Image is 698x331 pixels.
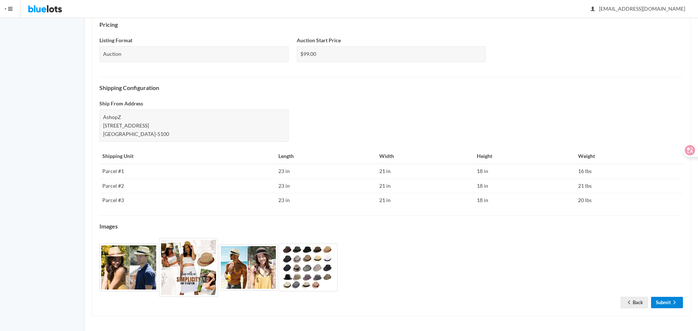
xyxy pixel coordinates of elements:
[99,36,132,45] label: Listing Format
[99,84,683,91] h4: Shipping Configuration
[474,193,575,208] td: 18 in
[589,6,596,13] ion-icon: person
[625,299,633,306] ion-icon: arrow back
[159,238,218,297] img: 026808c1-0739-4b53-b4fd-2a18b1c033b0-1696832982.jpg
[99,100,143,108] label: Ship From Address
[376,193,474,208] td: 21 in
[474,179,575,193] td: 18 in
[275,193,376,208] td: 23 in
[99,109,289,142] div: AshopZ [STREET_ADDRESS] [GEOGRAPHIC_DATA]-5100
[575,179,683,193] td: 21 lbs
[474,149,575,164] th: Height
[376,164,474,179] td: 21 in
[275,179,376,193] td: 23 in
[575,193,683,208] td: 20 lbs
[99,149,275,164] th: Shipping Unit
[591,6,685,12] span: [EMAIL_ADDRESS][DOMAIN_NAME]
[99,244,158,291] img: d54fabfe-d1bc-4ece-8d89-53ef8f118954-1696832981.jpg
[99,46,289,62] div: Auction
[575,164,683,179] td: 16 lbs
[297,46,486,62] div: $99.00
[275,164,376,179] td: 23 in
[297,36,341,45] label: Auction Start Price
[99,164,275,179] td: Parcel #1
[575,149,683,164] th: Weight
[219,244,278,291] img: 29bea004-5600-4449-b601-5ad2190b7207-1696832983.jpg
[376,179,474,193] td: 21 in
[99,223,683,230] h4: Images
[651,297,683,308] a: Submitarrow forward
[279,244,337,291] img: 2c71e02e-d116-41ca-94d3-bfc3fff97ec0-1696832984.jpg
[99,193,275,208] td: Parcel #3
[474,164,575,179] td: 18 in
[671,299,678,306] ion-icon: arrow forward
[376,149,474,164] th: Width
[275,149,376,164] th: Length
[99,179,275,193] td: Parcel #2
[99,21,683,28] h4: Pricing
[621,297,648,308] a: arrow backBack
